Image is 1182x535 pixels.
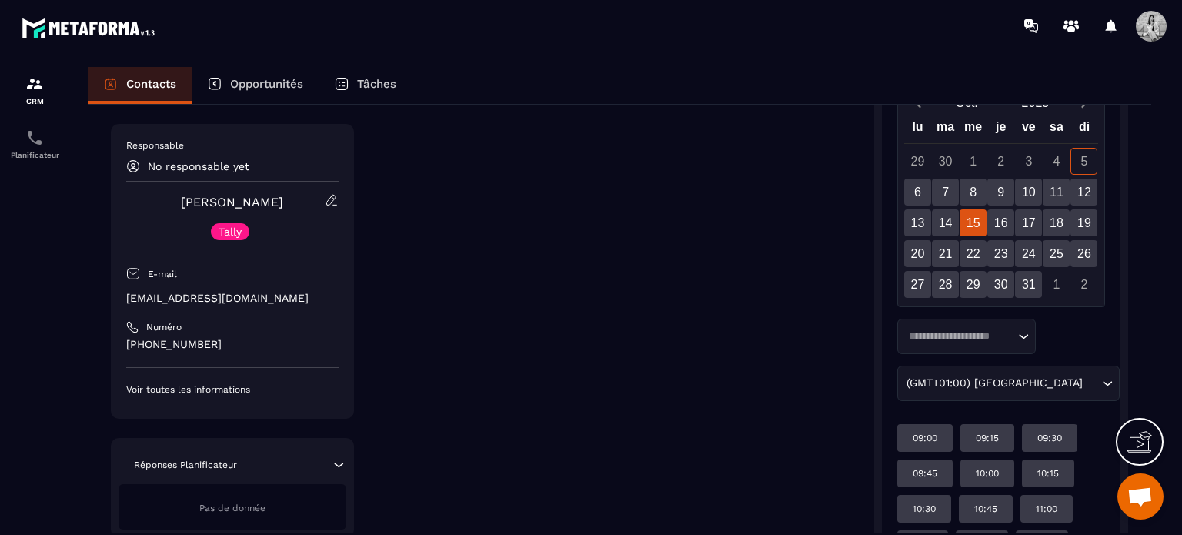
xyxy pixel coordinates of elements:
[192,67,319,104] a: Opportunités
[903,375,1087,392] span: (GMT+01:00) [GEOGRAPHIC_DATA]
[1015,240,1042,267] div: 24
[960,148,987,175] div: 1
[932,240,959,267] div: 21
[903,329,1014,344] input: Search for option
[1070,179,1097,206] div: 12
[974,503,997,515] p: 10:45
[199,503,265,513] span: Pas de donnée
[1015,271,1042,298] div: 31
[88,67,192,104] a: Contacts
[904,271,931,298] div: 27
[126,383,339,396] p: Voir toutes les informations
[1070,116,1098,143] div: di
[1015,179,1042,206] div: 10
[4,97,65,105] p: CRM
[913,467,937,480] p: 09:45
[1043,179,1070,206] div: 11
[1070,240,1097,267] div: 26
[126,337,339,352] p: [PHONE_NUMBER]
[1043,271,1070,298] div: 1
[976,467,999,480] p: 10:00
[987,271,1014,298] div: 30
[960,179,987,206] div: 8
[932,116,960,143] div: ma
[904,148,1099,298] div: Calendar days
[1043,148,1070,175] div: 4
[903,116,931,143] div: lu
[976,432,999,444] p: 09:15
[960,240,987,267] div: 22
[1070,148,1097,175] div: 5
[987,209,1014,236] div: 16
[146,321,182,333] p: Numéro
[181,195,283,209] a: [PERSON_NAME]
[897,366,1120,401] div: Search for option
[148,268,177,280] p: E-mail
[4,117,65,171] a: schedulerschedulerPlanificateur
[932,179,959,206] div: 7
[913,432,937,444] p: 09:00
[960,271,987,298] div: 29
[987,240,1014,267] div: 23
[126,77,176,91] p: Contacts
[4,63,65,117] a: formationformationCRM
[960,209,987,236] div: 15
[219,226,242,237] p: Tally
[148,160,249,172] p: No responsable yet
[1036,503,1057,515] p: 11:00
[1015,116,1043,143] div: ve
[904,209,931,236] div: 13
[904,148,931,175] div: 29
[904,240,931,267] div: 20
[230,77,303,91] p: Opportunités
[1117,473,1164,520] div: Ouvrir le chat
[1043,116,1070,143] div: sa
[913,503,936,515] p: 10:30
[1037,467,1059,480] p: 10:15
[897,319,1036,354] div: Search for option
[960,116,987,143] div: me
[4,151,65,159] p: Planificateur
[932,209,959,236] div: 14
[987,179,1014,206] div: 9
[126,139,339,152] p: Responsable
[25,129,44,147] img: scheduler
[22,14,160,42] img: logo
[126,291,339,306] p: [EMAIL_ADDRESS][DOMAIN_NAME]
[987,148,1014,175] div: 2
[904,116,1099,298] div: Calendar wrapper
[1043,209,1070,236] div: 18
[1043,240,1070,267] div: 25
[319,67,412,104] a: Tâches
[1087,375,1098,392] input: Search for option
[134,459,237,471] p: Réponses Planificateur
[1070,271,1097,298] div: 2
[904,179,931,206] div: 6
[1070,209,1097,236] div: 19
[25,75,44,93] img: formation
[932,148,959,175] div: 30
[987,116,1015,143] div: je
[932,271,959,298] div: 28
[1015,148,1042,175] div: 3
[357,77,396,91] p: Tâches
[1037,432,1062,444] p: 09:30
[1015,209,1042,236] div: 17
